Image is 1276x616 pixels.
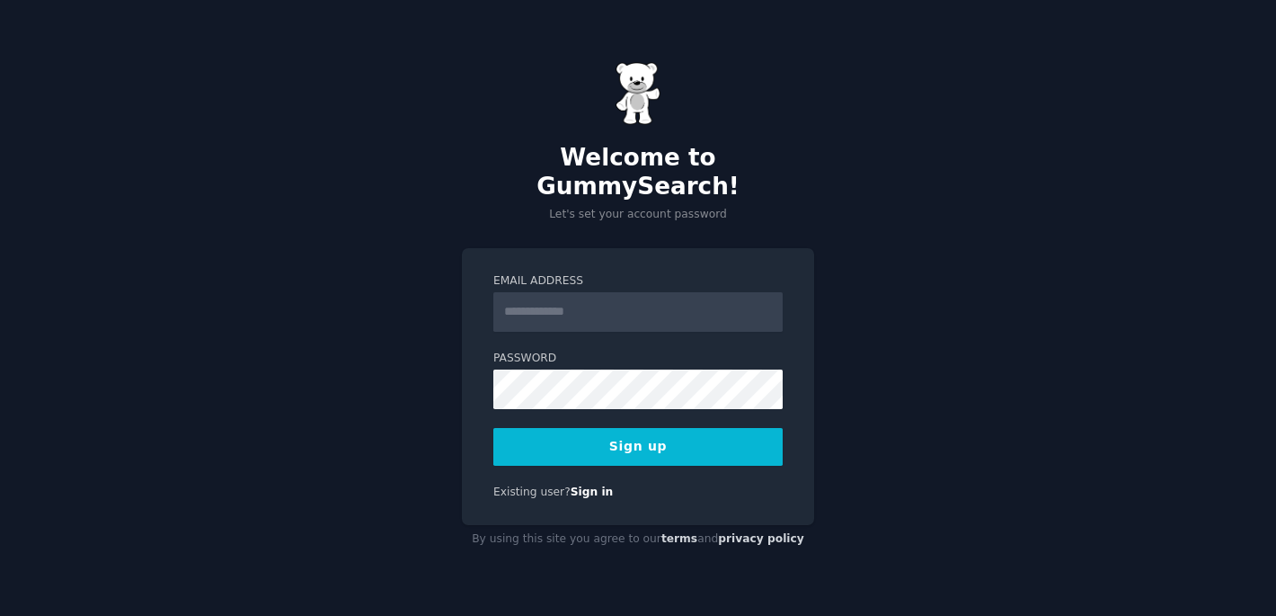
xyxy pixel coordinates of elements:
a: privacy policy [718,532,804,545]
span: Existing user? [493,486,571,498]
label: Password [493,351,783,367]
p: Let's set your account password [462,207,814,223]
div: By using this site you agree to our and [462,525,814,554]
button: Sign up [493,428,783,466]
h2: Welcome to GummySearch! [462,144,814,201]
label: Email Address [493,273,783,290]
a: Sign in [571,486,614,498]
a: terms [661,532,697,545]
img: Gummy Bear [616,62,660,125]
